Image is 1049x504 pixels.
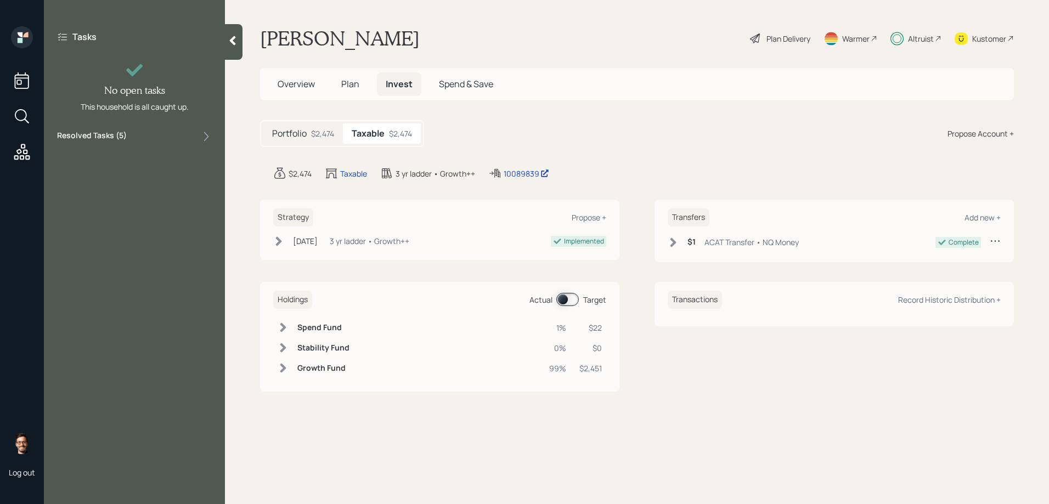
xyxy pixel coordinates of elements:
[842,33,870,44] div: Warmer
[72,31,97,43] label: Tasks
[297,343,349,353] h6: Stability Fund
[549,322,566,333] div: 1%
[898,295,1001,305] div: Record Historic Distribution +
[386,78,413,90] span: Invest
[352,128,385,139] h5: Taxable
[579,322,602,333] div: $22
[9,467,35,478] div: Log out
[260,26,420,50] h1: [PERSON_NAME]
[579,363,602,374] div: $2,451
[341,78,359,90] span: Plan
[439,78,493,90] span: Spend & Save
[504,168,549,179] div: 10089839
[340,168,367,179] div: Taxable
[330,235,409,247] div: 3 yr ladder • Growth++
[564,236,604,246] div: Implemented
[293,235,318,247] div: [DATE]
[704,236,799,248] div: ACAT Transfer • NQ Money
[396,168,475,179] div: 3 yr ladder • Growth++
[949,237,979,247] div: Complete
[278,78,315,90] span: Overview
[57,130,127,143] label: Resolved Tasks ( 5 )
[766,33,810,44] div: Plan Delivery
[972,33,1006,44] div: Kustomer
[311,128,334,139] div: $2,474
[297,323,349,332] h6: Spend Fund
[549,363,566,374] div: 99%
[104,84,165,97] h4: No open tasks
[273,208,313,226] h6: Strategy
[948,128,1014,139] div: Propose Account +
[297,364,349,373] h6: Growth Fund
[11,432,33,454] img: sami-boghos-headshot.png
[908,33,934,44] div: Altruist
[81,101,189,112] div: This household is all caught up.
[572,212,606,223] div: Propose +
[272,128,307,139] h5: Portfolio
[668,208,709,226] h6: Transfers
[965,212,1001,223] div: Add new +
[668,291,722,309] h6: Transactions
[273,291,312,309] h6: Holdings
[549,342,566,354] div: 0%
[389,128,412,139] div: $2,474
[289,168,312,179] div: $2,474
[529,294,552,305] div: Actual
[687,237,696,247] h6: $1
[579,342,602,354] div: $0
[583,294,606,305] div: Target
